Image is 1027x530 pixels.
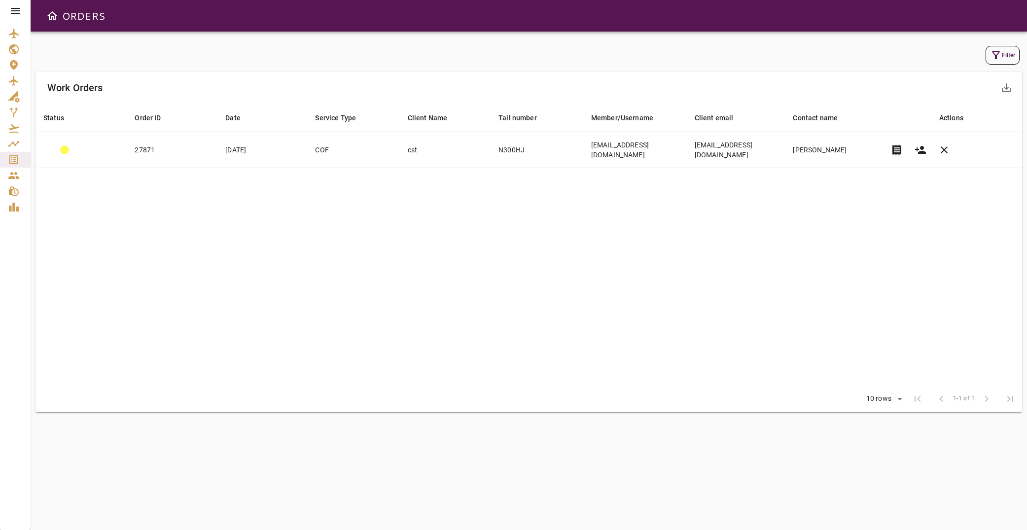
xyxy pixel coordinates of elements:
button: Cancel order [932,138,956,162]
span: Previous Page [929,387,953,411]
td: [DATE] [217,132,307,168]
td: N300HJ [491,132,583,168]
div: Client Name [408,112,448,124]
span: First Page [906,387,929,411]
span: Tail number [498,112,550,124]
h6: Work Orders [47,80,103,96]
span: Contact name [793,112,850,124]
div: Status [43,112,64,124]
div: Order ID [135,112,161,124]
button: Export [994,76,1018,100]
div: Client email [695,112,734,124]
td: cst [400,132,491,168]
td: [EMAIL_ADDRESS][DOMAIN_NAME] [687,132,785,168]
span: Service Type [315,112,369,124]
span: Client email [695,112,746,124]
span: Last Page [998,387,1022,411]
span: save_alt [1000,82,1012,94]
span: Next Page [975,387,998,411]
span: Date [225,112,253,124]
span: clear [938,144,950,156]
span: 1-1 of 1 [953,394,975,404]
td: [EMAIL_ADDRESS][DOMAIN_NAME] [583,132,687,168]
button: Filter [986,46,1020,65]
div: ADMIN [60,145,69,154]
button: Invoice order [885,138,909,162]
h6: ORDERS [62,8,105,24]
span: Member/Username [591,112,666,124]
span: Order ID [135,112,174,124]
span: Status [43,112,77,124]
span: receipt [891,144,903,156]
button: Create customer [909,138,932,162]
div: Member/Username [591,112,653,124]
div: Contact name [793,112,838,124]
div: Tail number [498,112,537,124]
td: 27871 [127,132,217,168]
div: 10 rows [864,394,894,403]
div: Date [225,112,241,124]
td: [PERSON_NAME] [785,132,882,168]
div: 10 rows [860,391,906,406]
button: Open drawer [42,6,62,26]
div: Service Type [315,112,356,124]
span: Client Name [408,112,460,124]
td: COF [307,132,399,168]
